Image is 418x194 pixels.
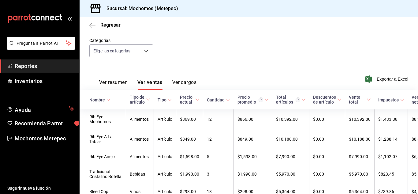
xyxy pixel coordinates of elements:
span: Ayuda [15,105,66,112]
label: Categorías [89,38,153,43]
div: Total artículos [276,95,300,105]
td: $849.00 [176,129,203,149]
a: Pregunta a Parrot AI [4,44,75,51]
td: $866.00 [234,109,272,129]
td: $1,102.07 [375,149,408,164]
td: $849.00 [234,129,272,149]
div: Nombre [89,97,105,102]
span: Regresar [100,22,121,28]
td: $5,970.00 [272,164,309,184]
td: $1,598.00 [234,149,272,164]
td: Artículo [154,149,176,164]
button: Pregunta a Parrot AI [7,37,75,50]
td: $10,188.00 [345,129,375,149]
button: Ver ventas [137,79,162,90]
td: $0.00 [309,129,345,149]
td: Bebidas [126,164,154,184]
button: Regresar [89,22,121,28]
td: $10,392.00 [272,109,309,129]
td: Rib Eye A La Tabla- [80,129,126,149]
button: Ver cargos [172,79,197,90]
button: Exportar a Excel [366,75,408,83]
div: Venta total [349,95,365,105]
td: Alimentos [126,109,154,129]
span: Precio actual [180,95,200,105]
span: Tipo [158,97,172,102]
td: $10,392.00 [345,109,375,129]
span: Descuentos de artículo [313,95,341,105]
span: Elige las categorías [93,48,131,54]
td: 12 [203,129,234,149]
span: Mochomos Metepec [15,134,74,143]
span: Inventarios [15,77,74,85]
span: Tipo de artículo [130,95,150,105]
td: $1,433.38 [375,109,408,129]
td: $0.00 [309,149,345,164]
td: $869.00 [176,109,203,129]
span: Precio promedio [237,95,269,105]
td: $823.45 [375,164,408,184]
span: Recomienda Parrot [15,119,74,127]
span: Nombre [89,97,110,102]
td: $5,970.00 [345,164,375,184]
span: Total artículos [276,95,306,105]
td: Rib Eye Anejo [80,149,126,164]
td: 12 [203,109,234,129]
td: 3 [203,164,234,184]
button: open_drawer_menu [67,16,72,21]
td: Alimentos [126,129,154,149]
td: $1,990.00 [234,164,272,184]
div: Descuentos de artículo [313,95,336,105]
td: $7,990.00 [272,149,309,164]
div: Tipo de artículo [130,95,145,105]
td: $1,598.00 [176,149,203,164]
span: Impuestos [378,97,404,102]
td: Artículo [154,164,176,184]
td: Rib Eye Mochomos- [80,109,126,129]
td: $1,288.14 [375,129,408,149]
td: Tradicional Cristalino Botella [80,164,126,184]
td: $10,188.00 [272,129,309,149]
svg: Precio promedio = Total artículos / cantidad [259,97,263,102]
td: $1,990.00 [176,164,203,184]
div: Precio promedio [237,95,263,105]
span: Cantidad [207,97,230,102]
td: $0.00 [309,109,345,129]
td: Artículo [154,109,176,129]
td: $0.00 [309,164,345,184]
svg: El total artículos considera cambios de precios en los artículos así como costos adicionales por ... [296,97,300,102]
div: Impuestos [378,97,399,102]
div: Tipo [158,97,166,102]
span: Sugerir nueva función [7,185,74,192]
div: Precio actual [180,95,194,105]
button: Ver resumen [99,79,128,90]
span: Reportes [15,62,74,70]
div: navigation tabs [99,79,196,90]
td: $7,990.00 [345,149,375,164]
h3: Sucursal: Mochomos (Metepec) [102,5,178,12]
div: Cantidad [207,97,225,102]
td: Artículo [154,129,176,149]
td: Alimentos [126,149,154,164]
span: Venta total [349,95,371,105]
span: Pregunta a Parrot AI [17,40,66,47]
td: 5 [203,149,234,164]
